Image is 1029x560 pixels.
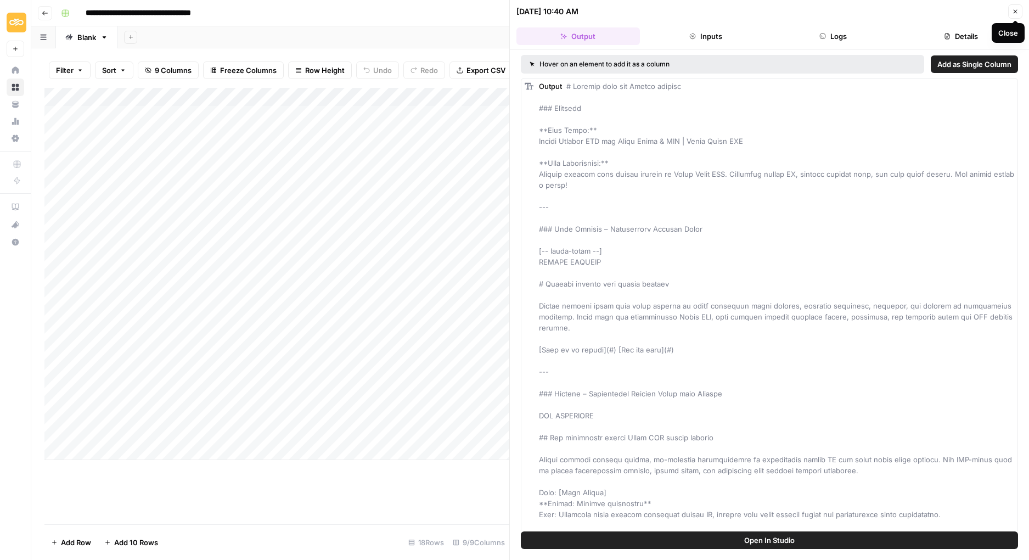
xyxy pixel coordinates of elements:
[998,27,1018,38] div: Close
[95,61,133,79] button: Sort
[373,65,392,76] span: Undo
[203,61,284,79] button: Freeze Columns
[404,534,448,551] div: 18 Rows
[77,32,96,43] div: Blank
[7,61,24,79] a: Home
[220,65,277,76] span: Freeze Columns
[403,61,445,79] button: Redo
[98,534,165,551] button: Add 10 Rows
[744,535,795,546] span: Open In Studio
[7,13,26,32] img: Sinch Logo
[899,27,1023,45] button: Details
[448,534,509,551] div: 9/9 Columns
[420,65,438,76] span: Redo
[7,79,24,96] a: Browse
[356,61,399,79] button: Undo
[7,96,24,113] a: Your Data
[61,537,91,548] span: Add Row
[530,59,792,69] div: Hover on an element to add it as a column
[7,113,24,130] a: Usage
[102,65,116,76] span: Sort
[644,27,768,45] button: Inputs
[56,26,117,48] a: Blank
[49,61,91,79] button: Filter
[155,65,192,76] span: 9 Columns
[516,6,578,17] div: [DATE] 10:40 AM
[44,534,98,551] button: Add Row
[516,27,640,45] button: Output
[7,9,24,36] button: Workspace: Sinch
[931,55,1018,73] button: Add as Single Column
[449,61,513,79] button: Export CSV
[56,65,74,76] span: Filter
[7,233,24,251] button: Help + Support
[305,65,345,76] span: Row Height
[521,531,1018,549] button: Open In Studio
[114,537,158,548] span: Add 10 Rows
[7,198,24,216] a: AirOps Academy
[539,82,562,91] span: Output
[288,61,352,79] button: Row Height
[7,216,24,233] button: What's new?
[7,130,24,147] a: Settings
[772,27,895,45] button: Logs
[937,59,1011,70] span: Add as Single Column
[138,61,199,79] button: 9 Columns
[466,65,505,76] span: Export CSV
